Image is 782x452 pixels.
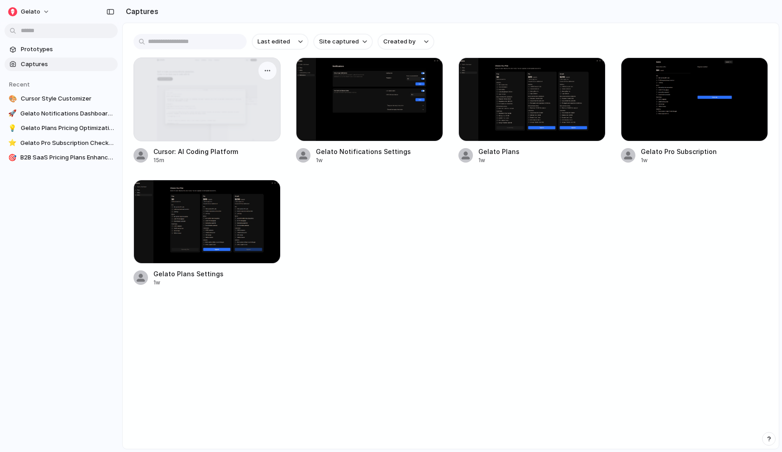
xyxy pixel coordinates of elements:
span: Recent [9,81,30,88]
div: Gelato Notifications Settings [316,147,411,156]
span: Prototypes [21,45,114,54]
span: Captures [21,60,114,69]
div: 1w [153,279,224,287]
div: 15m [153,156,238,164]
span: Gelato [21,7,40,16]
a: 🎯B2B SaaS Pricing Plans Enhancement [5,151,118,164]
div: 1w [316,156,411,164]
div: 🎨 [8,94,17,103]
a: Captures [5,58,118,71]
span: Site captured [319,37,359,46]
div: Gelato Plans [478,147,520,156]
a: ⭐Gelato Pro Subscription Checkout Tips [5,136,118,150]
a: 💡Gelato Plans Pricing Optimization [5,121,118,135]
span: Gelato Plans Pricing Optimization [21,124,114,133]
span: Cursor Style Customizer [21,94,114,103]
span: Last edited [257,37,290,46]
div: 1w [478,156,520,164]
span: B2B SaaS Pricing Plans Enhancement [20,153,114,162]
div: 1w [641,156,717,164]
span: Gelato Notifications Dashboard Design [20,109,114,118]
div: 🎯 [8,153,17,162]
a: 🎨Cursor Style Customizer [5,92,118,106]
div: 🚀 [8,109,17,118]
a: Prototypes [5,43,118,56]
button: Last edited [252,34,308,49]
div: ⭐ [8,139,17,148]
button: Gelato [5,5,54,19]
div: 💡 [8,124,17,133]
div: Gelato Pro Subscription [641,147,717,156]
h2: Captures [122,6,158,17]
a: 🚀Gelato Notifications Dashboard Design [5,107,118,120]
div: Cursor: AI Coding Platform [153,147,238,156]
button: Site captured [314,34,372,49]
div: Gelato Plans Settings [153,269,224,279]
button: Created by [378,34,434,49]
span: Gelato Pro Subscription Checkout Tips [20,139,114,148]
span: Created by [383,37,415,46]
